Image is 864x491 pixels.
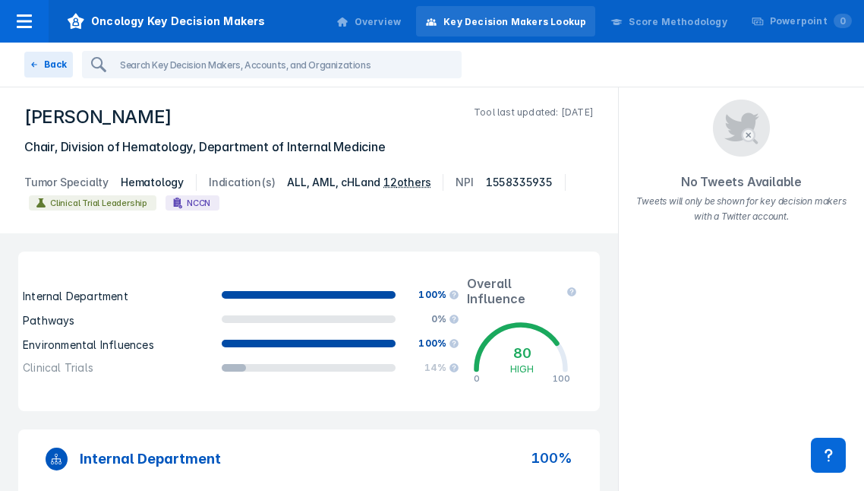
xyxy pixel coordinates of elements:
[510,364,534,375] div: HIGH
[474,174,553,191] dd: 1558335935
[114,52,460,77] input: Search Key Decision Makers, Accounts, and Organizations
[811,438,846,473] div: Contact Support
[47,197,150,209] span: Clinical Trial Leadership
[23,289,128,302] span: Internal Department
[443,15,586,29] div: Key Decision Makers Lookup
[209,174,275,191] dt: Indication(s)
[399,288,460,302] div: 100%
[770,14,852,28] div: Powerpoint
[109,174,184,191] dd: Hematology
[834,14,852,28] span: 0
[23,337,154,350] span: Environmental Influences
[24,174,109,191] dt: Tumor Specialty
[601,6,736,36] a: Score Methodology
[24,106,172,128] h1: [PERSON_NAME]
[510,343,534,363] div: 80
[629,15,727,29] div: Score Methodology
[399,337,460,350] div: 100%
[631,160,852,192] div: No Tweets Available
[553,373,570,384] div: 100
[23,313,75,326] span: Pathways
[631,192,852,226] div: Tweets will only be shown for key decision makers with a Twitter account.
[355,15,402,29] div: Overview
[399,361,460,375] div: 14%
[287,176,430,188] span: ALL, AML, cHL and
[474,106,594,138] p: Tool last updated: [DATE]
[23,361,218,375] div: Clinical Trials
[474,373,480,384] div: 0
[399,312,460,326] div: 0%
[531,450,572,468] div: 100%
[416,6,595,36] a: Key Decision Makers Lookup
[80,450,221,468] h3: Internal Department
[24,52,73,78] button: Back
[24,138,594,156] h5: Chair, Division of Hematology, Department of Internal Medicine
[467,276,577,306] div: Overall Influence
[327,6,411,36] a: Overview
[383,176,430,188] div: 12 others
[713,100,770,157] img: Twitter.png
[456,174,473,191] dt: NPI
[184,197,213,209] span: NCCN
